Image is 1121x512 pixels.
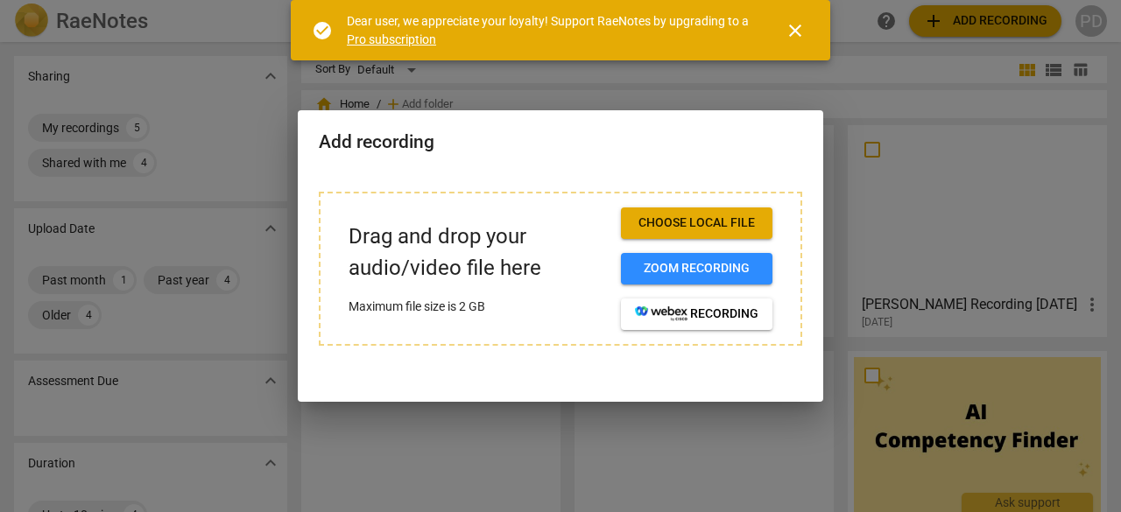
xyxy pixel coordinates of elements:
[635,260,758,277] span: Zoom recording
[621,298,772,330] button: recording
[635,305,758,323] span: recording
[312,20,333,41] span: check_circle
[621,207,772,239] button: Choose local file
[349,221,607,283] p: Drag and drop your audio/video file here
[635,214,758,232] span: Choose local file
[347,32,436,46] a: Pro subscription
[347,12,753,48] div: Dear user, we appreciate your loyalty! Support RaeNotes by upgrading to a
[621,253,772,284] button: Zoom recording
[319,131,802,153] h2: Add recording
[785,20,806,41] span: close
[774,10,816,52] button: Close
[349,298,607,316] p: Maximum file size is 2 GB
